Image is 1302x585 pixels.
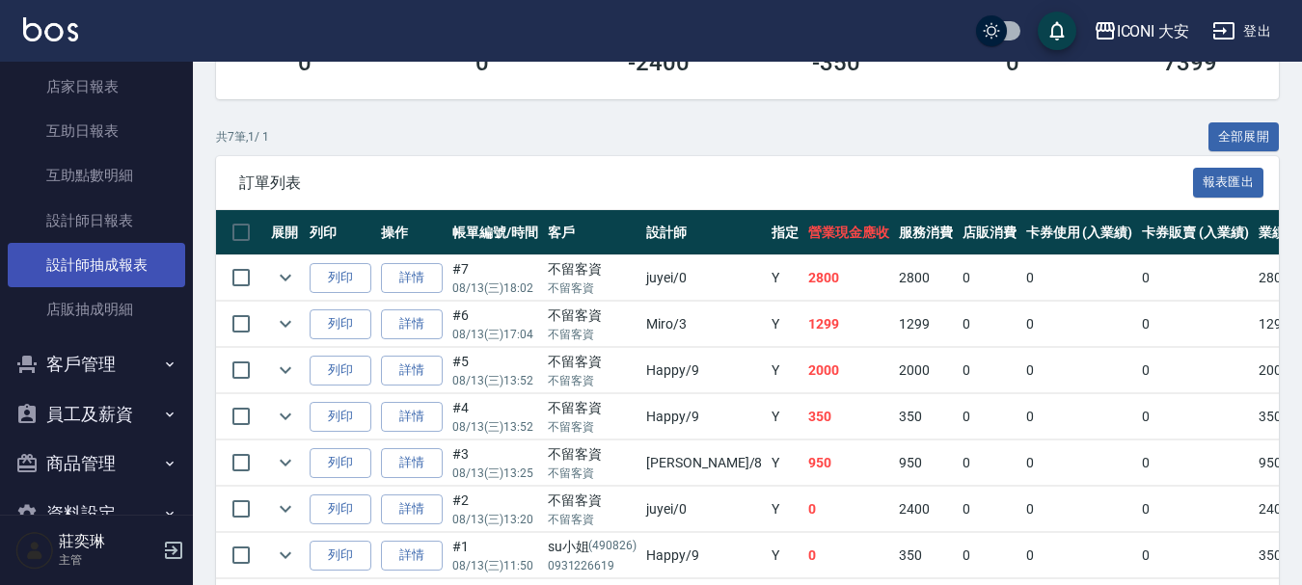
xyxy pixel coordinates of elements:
button: expand row [271,541,300,570]
td: 0 [1137,302,1254,347]
p: (490826) [588,537,637,557]
td: 350 [894,533,958,578]
button: 列印 [310,402,371,432]
button: expand row [271,448,300,477]
button: 商品管理 [8,439,185,489]
th: 操作 [376,210,448,255]
p: 不留客資 [548,279,637,297]
a: 店販抽成明細 [8,287,185,332]
td: Happy /9 [641,348,767,393]
button: 列印 [310,309,371,339]
td: 1299 [803,302,894,347]
a: 詳情 [381,309,443,339]
button: 列印 [310,263,371,293]
p: 0931226619 [548,557,637,574]
a: 詳情 [381,356,443,386]
th: 客戶 [543,210,642,255]
td: #3 [448,440,543,486]
td: 0 [1137,255,1254,301]
th: 展開 [266,210,305,255]
a: 詳情 [381,494,443,524]
a: 設計師日報表 [8,199,185,243]
p: 不留客資 [548,465,637,482]
p: 08/13 (三) 13:52 [452,372,538,389]
td: #1 [448,533,543,578]
td: Y [767,487,803,532]
td: 0 [958,255,1021,301]
a: 詳情 [381,448,443,478]
td: #7 [448,255,543,301]
td: 350 [894,394,958,439]
button: expand row [271,356,300,385]
th: 列印 [305,210,376,255]
p: 不留客資 [548,511,637,528]
p: 08/13 (三) 13:25 [452,465,538,482]
td: 0 [1137,487,1254,532]
td: Y [767,255,803,301]
td: 950 [894,440,958,486]
h3: -2400 [628,49,690,76]
td: 0 [958,394,1021,439]
h3: 0 [298,49,312,76]
td: juyei /0 [641,255,767,301]
p: 08/13 (三) 13:52 [452,418,538,436]
td: Y [767,302,803,347]
th: 指定 [767,210,803,255]
button: 列印 [310,448,371,478]
p: 08/13 (三) 11:50 [452,557,538,574]
button: 全部展開 [1208,122,1280,152]
p: 不留客資 [548,418,637,436]
td: 0 [958,487,1021,532]
td: 2800 [803,255,894,301]
td: 0 [803,487,894,532]
button: 列印 [310,494,371,524]
div: ICONI 大安 [1117,19,1190,43]
td: 0 [958,533,1021,578]
td: 0 [1137,440,1254,486]
td: 0 [1021,487,1138,532]
td: 350 [803,394,894,439]
h5: 莊奕琳 [59,532,157,551]
div: 不留客資 [548,398,637,418]
a: 店家日報表 [8,65,185,109]
button: 列印 [310,356,371,386]
button: expand row [271,494,300,523]
button: save [1038,12,1076,50]
td: Y [767,394,803,439]
td: 0 [1021,255,1138,301]
h3: 0 [475,49,489,76]
h3: 7399 [1163,49,1217,76]
td: 0 [1021,440,1138,486]
img: Logo [23,17,78,41]
p: 不留客資 [548,372,637,389]
th: 店販消費 [958,210,1021,255]
span: 訂單列表 [239,173,1193,193]
th: 營業現金應收 [803,210,894,255]
td: 0 [1021,302,1138,347]
p: 08/13 (三) 13:20 [452,511,538,528]
button: ICONI 大安 [1086,12,1198,51]
td: Happy /9 [641,394,767,439]
button: expand row [271,309,300,338]
a: 互助點數明細 [8,153,185,198]
td: 0 [803,533,894,578]
img: Person [15,531,54,570]
button: 登出 [1205,13,1279,49]
td: Y [767,440,803,486]
td: 0 [1021,348,1138,393]
td: 2800 [894,255,958,301]
td: #5 [448,348,543,393]
td: Y [767,348,803,393]
td: 0 [958,302,1021,347]
td: #4 [448,394,543,439]
button: expand row [271,402,300,431]
td: [PERSON_NAME] /8 [641,440,767,486]
td: 0 [1021,533,1138,578]
p: 共 7 筆, 1 / 1 [216,128,269,146]
button: 列印 [310,541,371,571]
td: 0 [958,348,1021,393]
h3: -350 [812,49,860,76]
button: 報表匯出 [1193,168,1264,198]
td: 0 [1137,533,1254,578]
a: 互助日報表 [8,109,185,153]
